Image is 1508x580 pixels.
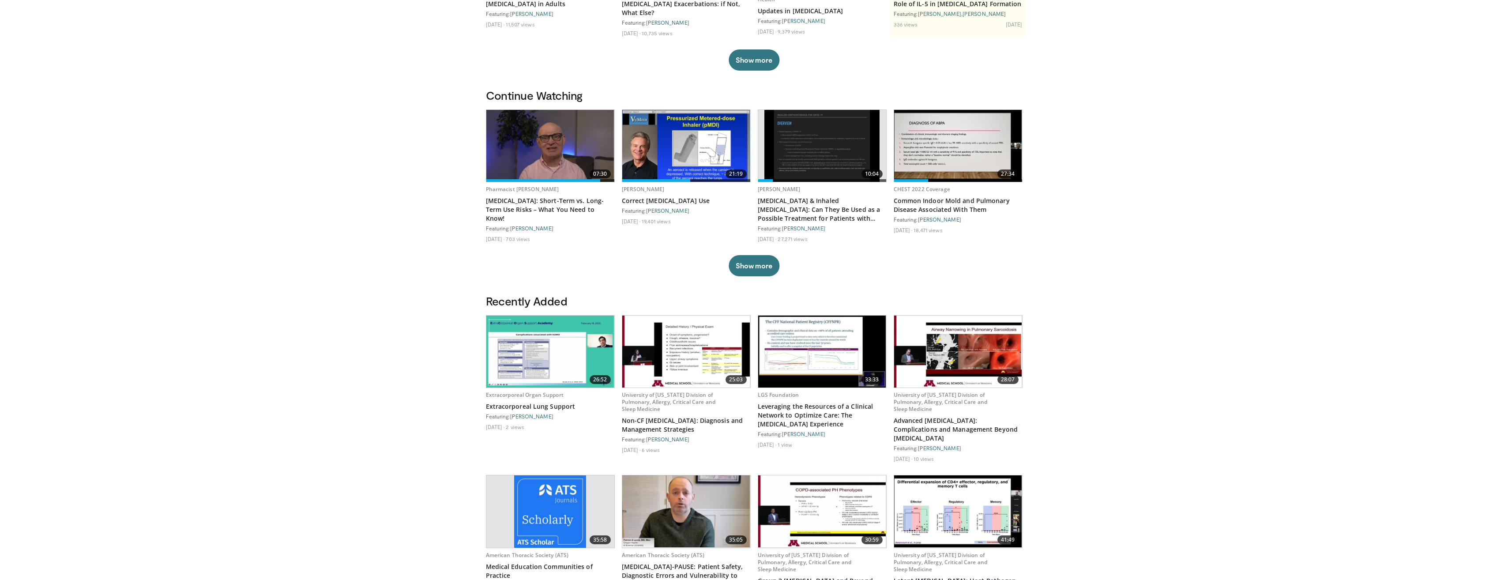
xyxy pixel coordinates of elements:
a: 41:49 [894,475,1022,547]
a: University of [US_STATE] Division of Pulmonary, Allergy, Critical Care and Sleep Medicine [622,391,715,413]
a: [PERSON_NAME] [510,11,553,17]
li: [DATE] [894,226,913,234]
a: University of [US_STATE] Division of Pulmonary, Allergy, Critical Care and Sleep Medicine [894,551,987,573]
li: 703 views [506,235,530,242]
li: [DATE] [622,30,641,37]
a: Pharmacist [PERSON_NAME] [486,185,559,193]
span: 35:05 [726,535,747,544]
h3: Recently Added [486,294,1023,308]
img: 7e353de0-d5d2-4f37-a0ac-0ef5f1a491ce.620x360_q85_upscale.jpg [894,110,1022,182]
div: Featuring: , [894,10,1023,17]
img: 2bc21256-a187-4838-b8f0-0d5ce8b13222.620x360_q85_upscale.jpg [758,316,886,388]
img: 5db065f4-e50a-49d7-9e8e-38e9a2c83c04.620x360_q85_upscale.jpg [514,475,586,547]
a: [PERSON_NAME] [646,19,689,26]
a: Extracorporeal Organ Support [486,391,564,399]
button: Show more [729,255,779,276]
a: [MEDICAL_DATA] & Inhaled [MEDICAL_DATA]: Can They Be Used as a Possible Treatment for Patients wi... [758,196,887,223]
a: Leveraging the Resources of a Clinical Network to Optimize Care: The [MEDICAL_DATA] Experience [758,402,887,429]
a: [PERSON_NAME] [758,185,801,193]
span: 28:07 [997,375,1019,384]
a: [PERSON_NAME] [918,216,961,222]
a: 33:33 [758,316,886,388]
li: 9,379 views [778,28,805,35]
img: 5b1ba871-daf7-450a-93a5-140d4bd6a39c.620x360_q85_upscale.jpg [894,316,1022,388]
div: Featuring: [486,225,615,232]
span: 26:52 [590,375,611,384]
li: 6 views [642,446,660,453]
div: Featuring: [758,225,887,232]
a: 30:59 [758,475,886,547]
span: 10:04 [861,169,883,178]
a: University of [US_STATE] Division of Pulmonary, Allergy, Critical Care and Sleep Medicine [758,551,851,573]
li: [DATE] [758,235,777,242]
a: [PERSON_NAME] [782,431,825,437]
span: 27:34 [997,169,1019,178]
li: 10,735 views [642,30,672,37]
a: American Thoracic Society (ATS) [622,551,705,559]
span: 07:30 [590,169,611,178]
a: 27:34 [894,110,1022,182]
a: American Thoracic Society (ATS) [486,551,569,559]
li: 27,271 views [778,235,807,242]
li: [DATE] [622,446,641,453]
img: 01eaf6d1-239b-46fd-8c1d-01d105084a63.620x360_q85_upscale.jpg [486,110,614,182]
div: Featuring: [758,430,887,437]
a: [MEDICAL_DATA]: Short-Term vs. Long-Term Use Risks – What You Need to Know! [486,196,615,223]
li: [DATE] [486,423,505,430]
span: 25:03 [726,375,747,384]
a: 28:07 [894,316,1022,388]
a: [PERSON_NAME] [918,11,961,17]
img: 2bf65db4-858e-4736-b841-6656b479197a.620x360_q85_upscale.jpg [622,316,750,388]
a: [PERSON_NAME] [646,207,689,214]
a: 10:04 [758,110,886,182]
a: Medical Education Communities of Practice [486,562,615,580]
a: [PERSON_NAME] [646,436,689,442]
a: Correct [MEDICAL_DATA] Use [622,196,751,205]
a: 25:03 [622,316,750,388]
a: Updates in [MEDICAL_DATA] [758,7,887,15]
img: 24f79869-bf8a-4040-a4ce-e7186897569f.620x360_q85_upscale.jpg [622,110,750,182]
a: Advanced [MEDICAL_DATA]: Complications and Management Beyond [MEDICAL_DATA] [894,416,1023,443]
span: 35:58 [590,535,611,544]
a: LGS Foundation [758,391,799,399]
li: [DATE] [758,441,777,448]
li: 1 view [778,441,792,448]
li: [DATE] [486,235,505,242]
span: 30:59 [861,535,883,544]
button: Show more [729,49,779,71]
li: 18,471 views [914,226,942,234]
li: 11,507 views [506,21,534,28]
h3: Continue Watching [486,88,1023,102]
li: [DATE] [486,21,505,28]
a: Extracorporeal Lung Support [486,402,615,411]
a: 07:30 [486,110,614,182]
div: Featuring: [622,207,751,214]
div: Featuring: [758,17,887,24]
img: 37481b79-d16e-4fea-85a1-c1cf910aa164.620x360_q85_upscale.jpg [764,110,880,182]
li: [DATE] [622,218,641,225]
a: [PERSON_NAME] [782,18,825,24]
span: 41:49 [997,535,1019,544]
img: e43de9f3-752f-487b-ac54-2dc6d3b0c6d0.620x360_q85_upscale.jpg [486,316,614,388]
a: [PERSON_NAME] [510,413,553,419]
a: 35:58 [486,475,614,547]
a: 35:05 [622,475,750,547]
a: [PERSON_NAME] [782,225,825,231]
li: [DATE] [894,455,913,462]
div: Featuring: [894,216,1023,223]
img: 4b4a4afe-a384-41ea-b45d-8f1f4db810f1.620x360_q85_upscale.jpg [758,475,886,547]
a: 21:19 [622,110,750,182]
div: Featuring: [486,413,615,420]
a: Non-CF [MEDICAL_DATA]: Diagnosis and Management Strategies [622,416,751,434]
li: 336 views [894,21,918,28]
div: Featuring: [622,19,751,26]
li: [DATE] [758,28,777,35]
a: University of [US_STATE] Division of Pulmonary, Allergy, Critical Care and Sleep Medicine [894,391,987,413]
a: [PERSON_NAME] [963,11,1006,17]
div: Featuring: [486,10,615,17]
a: CHEST 2022 Coverage [894,185,950,193]
div: Featuring: [894,444,1023,452]
div: Featuring: [622,436,751,443]
img: bffe8b40-bf13-4a8c-8834-ab6d182916c7.620x360_q85_upscale.jpg [894,475,1022,547]
a: [PERSON_NAME] [510,225,553,231]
